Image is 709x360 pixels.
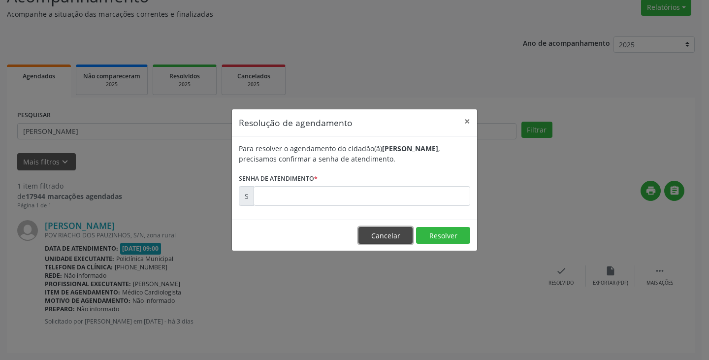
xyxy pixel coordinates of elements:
b: [PERSON_NAME] [382,144,438,153]
label: Senha de atendimento [239,171,318,186]
button: Resolver [416,227,470,244]
div: S [239,186,254,206]
button: Close [457,109,477,133]
div: Para resolver o agendamento do cidadão(ã) , precisamos confirmar a senha de atendimento. [239,143,470,164]
h5: Resolução de agendamento [239,116,353,129]
button: Cancelar [358,227,413,244]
